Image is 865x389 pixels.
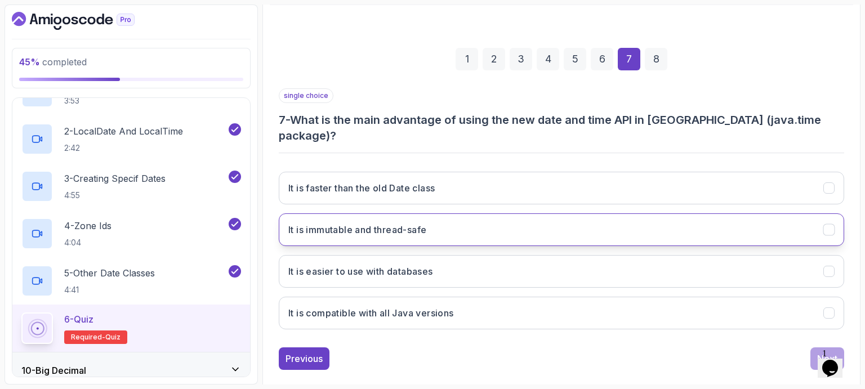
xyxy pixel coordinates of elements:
[64,95,135,106] p: 3:53
[537,48,559,70] div: 4
[279,255,844,288] button: It is easier to use with databases
[618,48,640,70] div: 7
[279,88,333,103] p: single choice
[19,56,40,68] span: 45 %
[645,48,667,70] div: 8
[12,352,250,388] button: 10-Big Decimal
[817,352,837,365] div: Next
[279,213,844,246] button: It is immutable and thread-safe
[64,172,166,185] p: 3 - Creating Specif Dates
[279,172,844,204] button: It is faster than the old Date class
[810,347,844,370] button: Next
[21,171,241,202] button: 3-Creating Specif Dates4:55
[64,312,93,326] p: 6 - Quiz
[64,124,183,138] p: 2 - LocalDate And LocalTime
[288,223,426,236] h3: It is immutable and thread-safe
[12,12,160,30] a: Dashboard
[64,237,112,248] p: 4:04
[286,352,323,365] div: Previous
[71,333,105,342] span: Required-
[564,48,586,70] div: 5
[279,297,844,329] button: It is compatible with all Java versions
[64,219,112,232] p: 4 - Zone Ids
[64,190,166,201] p: 4:55
[591,48,613,70] div: 6
[21,218,241,249] button: 4-Zone Ids4:04
[483,48,505,70] div: 2
[21,312,241,344] button: 6-QuizRequired-quiz
[279,112,844,144] h3: 7 - What is the main advantage of using the new date and time API in [GEOGRAPHIC_DATA] (java.time...
[288,306,454,320] h3: It is compatible with all Java versions
[818,344,854,378] iframe: chat widget
[64,266,155,280] p: 5 - Other Date Classes
[105,333,121,342] span: quiz
[288,265,433,278] h3: It is easier to use with databases
[19,56,87,68] span: completed
[456,48,478,70] div: 1
[510,48,532,70] div: 3
[21,123,241,155] button: 2-LocalDate And LocalTime2:42
[64,142,183,154] p: 2:42
[279,347,329,370] button: Previous
[64,284,155,296] p: 4:41
[21,265,241,297] button: 5-Other Date Classes4:41
[21,364,86,377] h3: 10 - Big Decimal
[288,181,435,195] h3: It is faster than the old Date class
